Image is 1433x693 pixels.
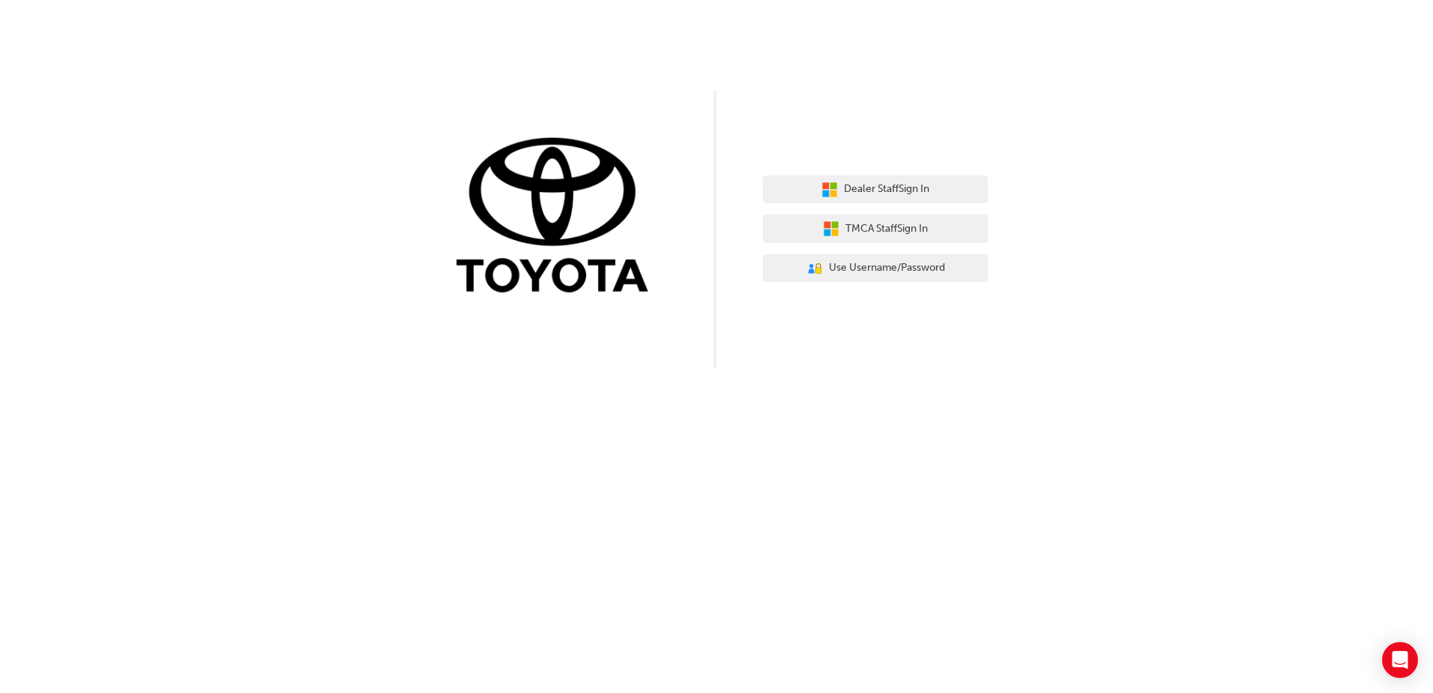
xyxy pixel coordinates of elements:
button: Use Username/Password [763,254,988,283]
button: TMCA StaffSign In [763,214,988,243]
img: Trak [445,134,670,300]
button: Dealer StaffSign In [763,175,988,204]
span: Dealer Staff Sign In [844,181,929,198]
div: Open Intercom Messenger [1382,642,1418,678]
span: Use Username/Password [829,259,945,277]
span: TMCA Staff Sign In [845,220,928,238]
